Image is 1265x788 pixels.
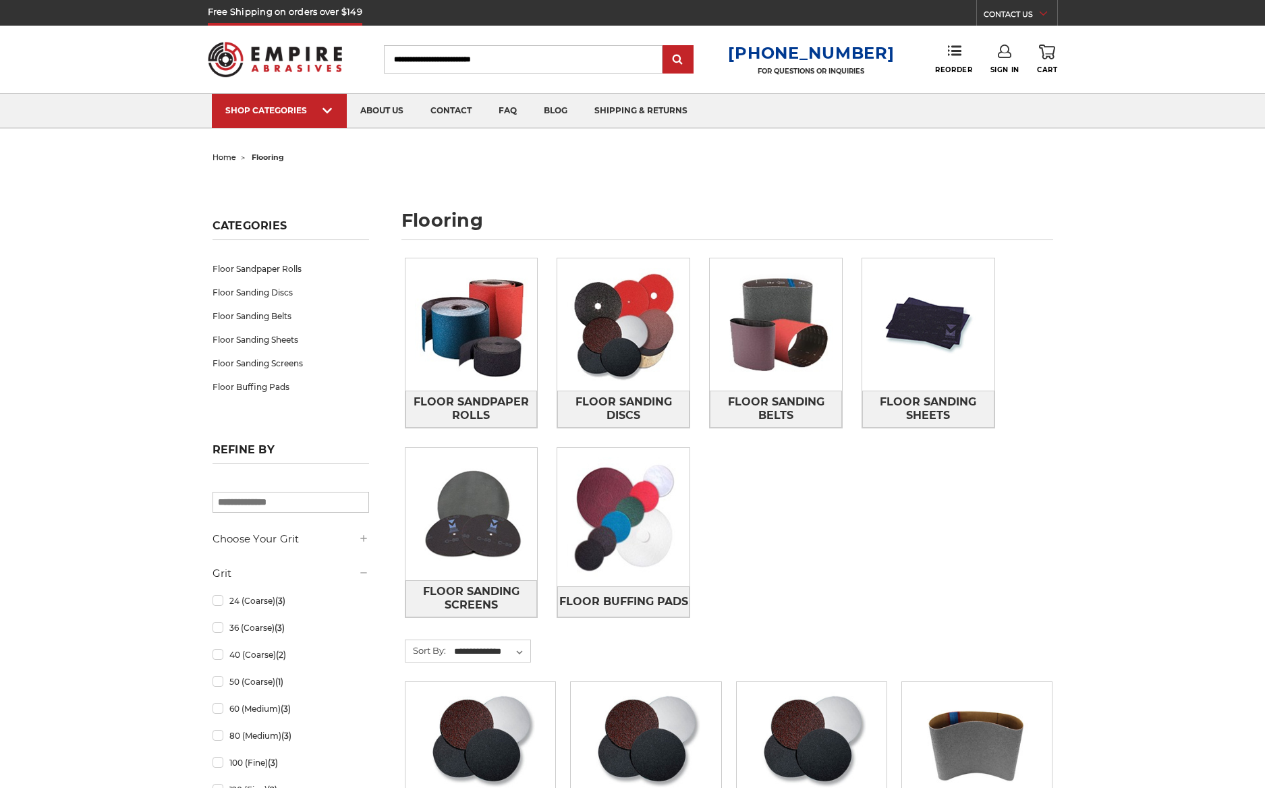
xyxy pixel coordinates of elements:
p: FOR QUESTIONS OR INQUIRIES [728,67,894,76]
span: (3) [281,704,291,714]
img: Empire Abrasives [208,33,343,86]
a: Floor Sanding Screens [213,351,369,375]
input: Submit [665,47,692,74]
h5: Categories [213,219,369,240]
a: home [213,152,236,162]
a: faq [485,94,530,128]
a: 50 (Coarse)(1) [213,670,369,694]
div: SHOP CATEGORIES [225,105,333,115]
span: Floor Sanding Screens [406,580,537,617]
a: Cart [1037,45,1057,74]
a: blog [530,94,581,128]
span: (3) [268,758,278,768]
a: Floor Sanding Belts [213,304,369,328]
a: 60 (Medium)(3) [213,697,369,721]
h5: Grit [213,565,369,582]
a: about us [347,94,417,128]
a: 24 (Coarse)(3) [213,589,369,613]
img: Floor Sanding Sheets [862,258,994,391]
a: 40 (Coarse)(2) [213,643,369,667]
span: Cart [1037,65,1057,74]
a: Reorder [935,45,972,74]
a: 36 (Coarse)(3) [213,616,369,640]
span: (3) [281,731,291,741]
span: Sign In [990,65,1019,74]
a: [PHONE_NUMBER] [728,43,894,63]
span: Reorder [935,65,972,74]
img: Floor Buffing Pads [557,448,690,586]
span: Floor Buffing Pads [559,590,688,613]
a: Floor Sanding Belts [710,391,842,428]
label: Sort By: [405,640,446,660]
a: Floor Sanding Discs [557,391,690,428]
img: Floor Sanding Belts [710,258,842,391]
span: (3) [275,623,285,633]
a: CONTACT US [984,7,1057,26]
a: Floor Sanding Sheets [862,391,994,428]
img: Floor Sanding Discs [557,258,690,391]
a: Floor Sandpaper Rolls [405,391,538,428]
span: (3) [275,596,285,606]
a: contact [417,94,485,128]
a: Floor Sandpaper Rolls [213,257,369,281]
a: Floor Sanding Screens [405,580,538,617]
a: Floor Buffing Pads [213,375,369,399]
a: shipping & returns [581,94,701,128]
a: Floor Sanding Sheets [213,328,369,351]
a: 100 (Fine)(3) [213,751,369,775]
img: Floor Sandpaper Rolls [405,258,538,391]
span: Floor Sanding Belts [710,391,841,427]
span: Floor Sanding Discs [558,391,689,427]
a: 80 (Medium)(3) [213,724,369,748]
span: flooring [252,152,284,162]
span: Floor Sanding Sheets [863,391,994,427]
img: Floor Sanding Screens [405,448,538,580]
h5: Choose Your Grit [213,531,369,547]
a: Floor Sanding Discs [213,281,369,304]
h5: Refine by [213,443,369,464]
span: (2) [276,650,286,660]
span: (1) [275,677,283,687]
select: Sort By: [452,642,530,662]
h1: flooring [401,211,1053,240]
span: Floor Sandpaper Rolls [406,391,537,427]
a: Floor Buffing Pads [557,586,690,617]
